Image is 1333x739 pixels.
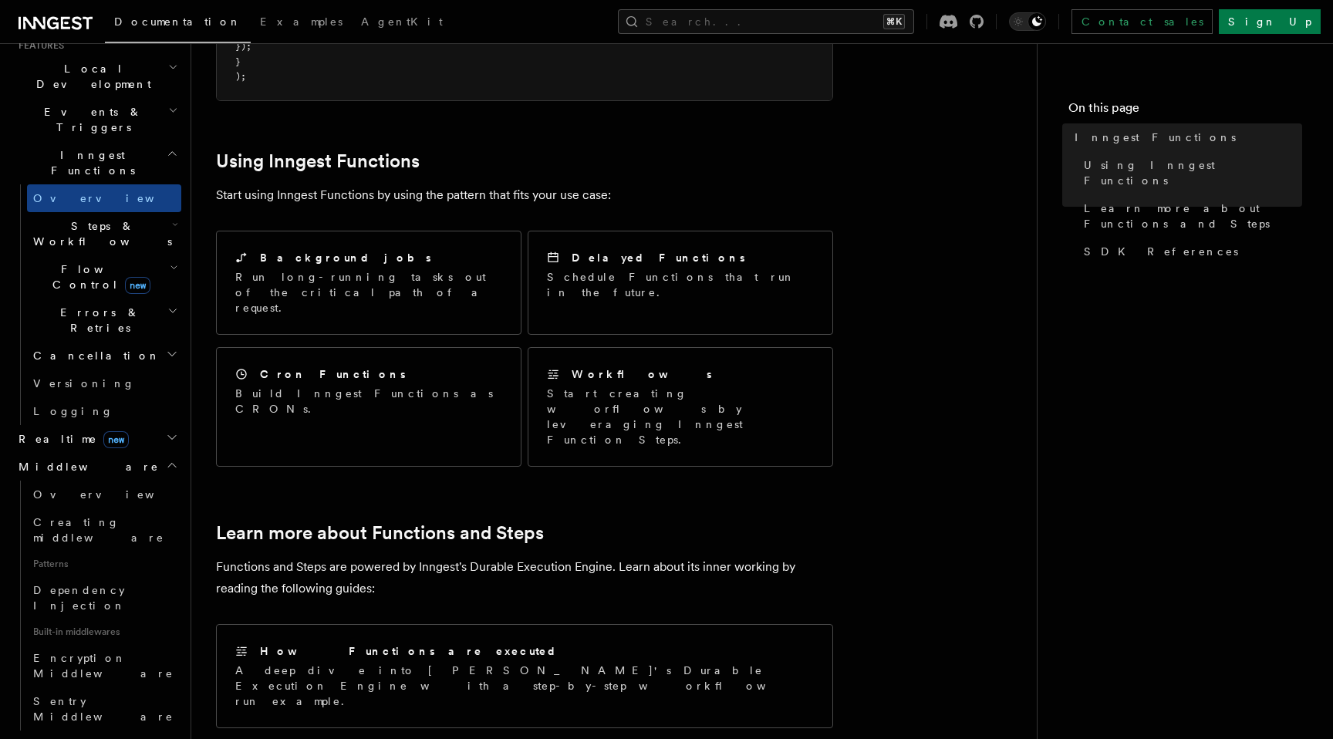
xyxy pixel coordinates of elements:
p: Schedule Functions that run in the future. [547,269,814,300]
span: ); [235,71,246,82]
span: Encryption Middleware [33,652,174,680]
h2: Delayed Functions [572,250,745,265]
a: WorkflowsStart creating worflows by leveraging Inngest Function Steps. [528,347,833,467]
button: Flow Controlnew [27,255,181,299]
a: Encryption Middleware [27,644,181,687]
p: Start creating worflows by leveraging Inngest Function Steps. [547,386,814,447]
button: Search...⌘K [618,9,914,34]
p: A deep dive into [PERSON_NAME]'s Durable Execution Engine with a step-by-step workflow run example. [235,663,814,709]
a: How Functions are executedA deep dive into [PERSON_NAME]'s Durable Execution Engine with a step-b... [216,624,833,728]
span: Logging [33,405,113,417]
a: Overview [27,481,181,508]
span: new [125,277,150,294]
span: }); [235,41,251,52]
a: Examples [251,5,352,42]
a: Versioning [27,369,181,397]
kbd: ⌘K [883,14,905,29]
span: Events & Triggers [12,104,168,135]
span: Local Development [12,61,168,92]
span: Realtime [12,431,129,447]
span: Built-in middlewares [27,619,181,644]
a: Contact sales [1071,9,1213,34]
span: Inngest Functions [1075,130,1236,145]
button: Realtimenew [12,425,181,453]
a: Using Inngest Functions [216,150,420,172]
h2: Workflows [572,366,712,382]
span: Using Inngest Functions [1084,157,1302,188]
button: Inngest Functions [12,141,181,184]
a: Cron FunctionsBuild Inngest Functions as CRONs. [216,347,521,467]
span: Errors & Retries [27,305,167,336]
a: Inngest Functions [1068,123,1302,151]
a: Logging [27,397,181,425]
span: } [235,56,241,67]
span: Features [12,39,64,52]
a: Sentry Middleware [27,687,181,731]
span: Overview [33,488,192,501]
span: Patterns [27,552,181,576]
h4: On this page [1068,99,1302,123]
a: Learn more about Functions and Steps [216,522,544,544]
h2: Background jobs [260,250,431,265]
a: SDK References [1078,238,1302,265]
button: Events & Triggers [12,98,181,141]
span: Cancellation [27,348,160,363]
span: Dependency Injection [33,584,126,612]
button: Local Development [12,55,181,98]
span: Documentation [114,15,241,28]
span: new [103,431,129,448]
p: Functions and Steps are powered by Inngest's Durable Execution Engine. Learn about its inner work... [216,556,833,599]
span: SDK References [1084,244,1238,259]
span: Steps & Workflows [27,218,172,249]
a: Overview [27,184,181,212]
button: Cancellation [27,342,181,369]
span: Learn more about Functions and Steps [1084,201,1302,231]
a: Creating middleware [27,508,181,552]
span: Sentry Middleware [33,695,174,723]
span: Creating middleware [33,516,164,544]
span: Overview [33,192,192,204]
button: Steps & Workflows [27,212,181,255]
div: Inngest Functions [12,184,181,425]
p: Run long-running tasks out of the critical path of a request. [235,269,502,316]
button: Middleware [12,453,181,481]
p: Build Inngest Functions as CRONs. [235,386,502,417]
a: Using Inngest Functions [1078,151,1302,194]
button: Errors & Retries [27,299,181,342]
a: Delayed FunctionsSchedule Functions that run in the future. [528,231,833,335]
a: Dependency Injection [27,576,181,619]
span: Versioning [33,377,135,390]
a: Sign Up [1219,9,1321,34]
span: Examples [260,15,343,28]
a: Documentation [105,5,251,43]
p: Start using Inngest Functions by using the pattern that fits your use case: [216,184,833,206]
div: Middleware [12,481,181,731]
span: Inngest Functions [12,147,167,178]
h2: Cron Functions [260,366,406,382]
span: Middleware [12,459,159,474]
a: Background jobsRun long-running tasks out of the critical path of a request. [216,231,521,335]
span: AgentKit [361,15,443,28]
a: Learn more about Functions and Steps [1078,194,1302,238]
a: AgentKit [352,5,452,42]
button: Toggle dark mode [1009,12,1046,31]
h2: How Functions are executed [260,643,558,659]
span: Flow Control [27,262,170,292]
